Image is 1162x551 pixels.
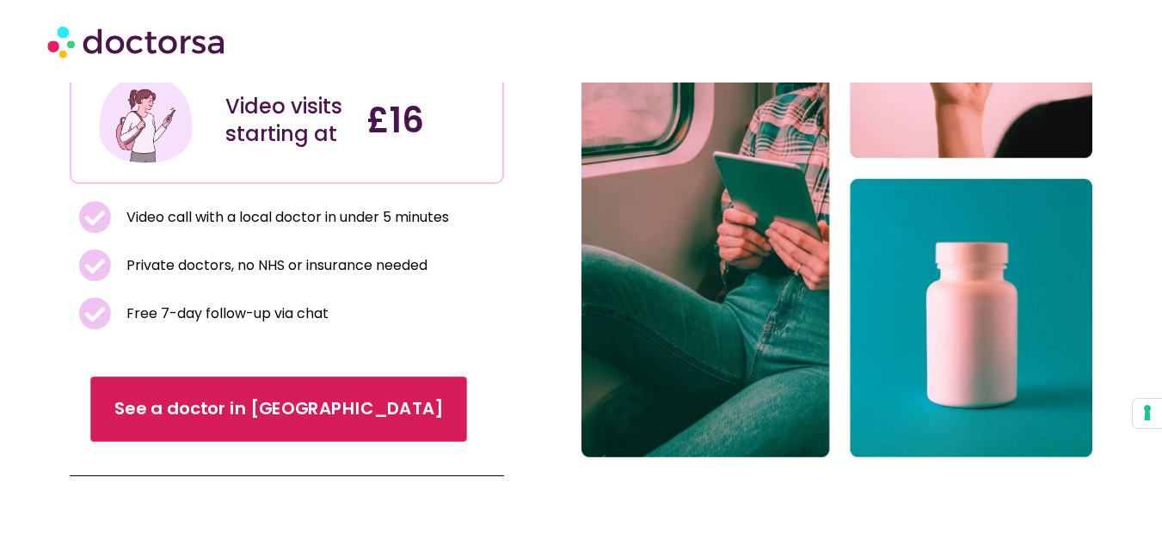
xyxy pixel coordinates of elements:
span: Private doctors, no NHS or insurance needed [122,254,427,278]
span: Free 7-day follow-up via chat [122,302,329,326]
h4: £16 [366,100,490,141]
div: Video visits starting at [225,93,349,148]
span: See a doctor in [GEOGRAPHIC_DATA] [114,397,443,422]
button: Your consent preferences for tracking technologies [1133,399,1162,428]
span: Video call with a local doctor in under 5 minutes [122,205,449,230]
img: Illustration depicting a young woman in a casual outfit, engaged with her smartphone. She has a p... [96,70,195,169]
a: See a doctor in [GEOGRAPHIC_DATA] [90,377,466,443]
